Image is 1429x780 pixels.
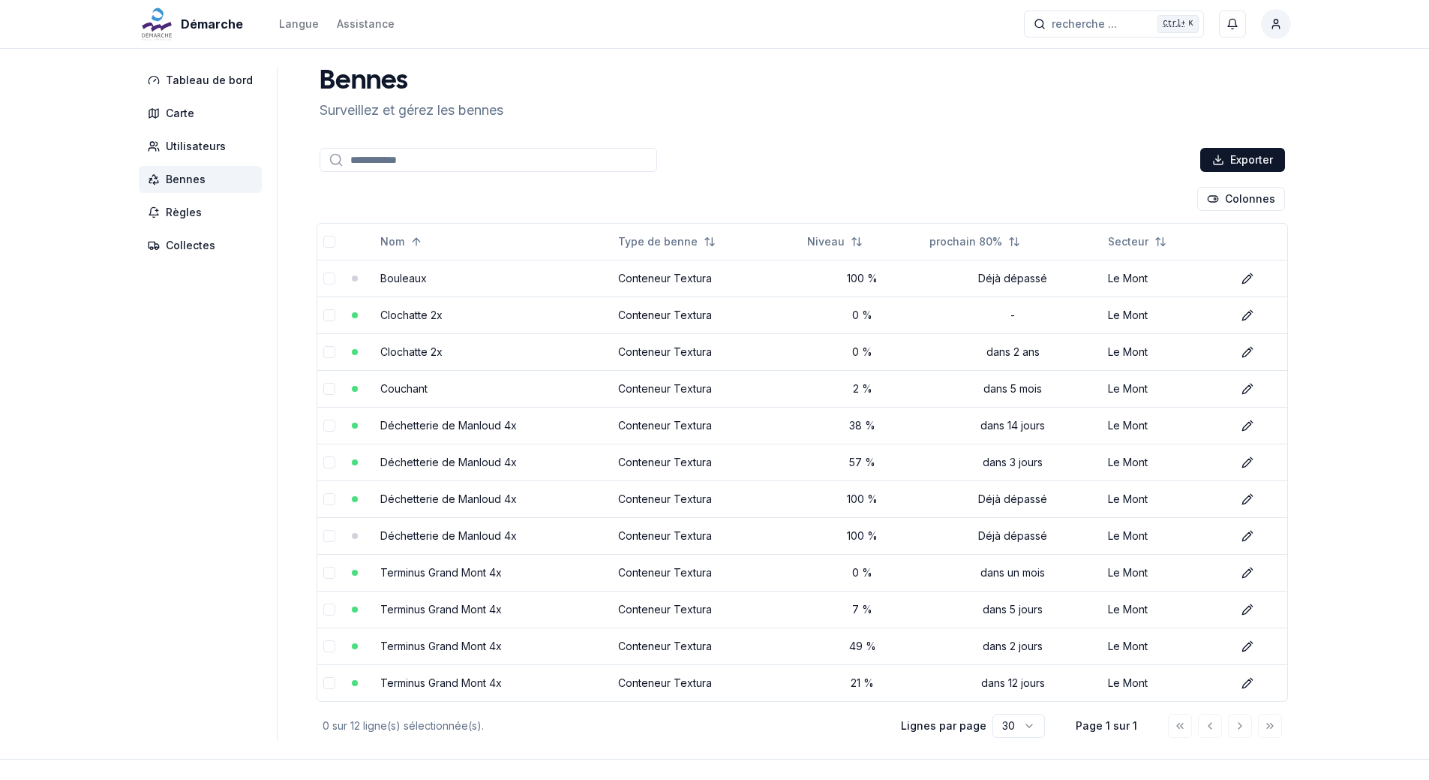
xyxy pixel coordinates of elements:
[181,15,243,33] span: Démarche
[612,407,802,444] td: Conteneur Textura
[166,139,226,154] span: Utilisateurs
[166,205,202,220] span: Règles
[139,232,268,259] a: Collectes
[380,382,428,395] a: Couchant
[380,272,427,285] a: Bouleaux
[323,677,335,689] button: select-row
[380,419,517,432] a: Déchetterie de Manloud 4x
[323,346,335,358] button: select-row
[380,676,502,689] a: Terminus Grand Mont 4x
[798,230,872,254] button: Not sorted. Click to sort ascending.
[920,230,1029,254] button: Not sorted. Click to sort ascending.
[1069,718,1144,733] div: Page 1 sur 1
[1102,628,1229,664] td: Le Mont
[323,309,335,321] button: select-row
[612,480,802,517] td: Conteneur Textura
[929,234,1002,249] span: prochain 80%
[323,420,335,432] button: select-row
[1102,591,1229,628] td: Le Mont
[323,383,335,395] button: select-row
[612,297,802,333] td: Conteneur Textura
[380,456,517,468] a: Déchetterie de Manloud 4x
[612,370,802,407] td: Conteneur Textura
[612,444,802,480] td: Conteneur Textura
[929,602,1096,617] div: dans 5 jours
[1102,297,1229,333] td: Le Mont
[1102,554,1229,591] td: Le Mont
[807,418,917,433] div: 38 %
[807,308,917,323] div: 0 %
[929,418,1096,433] div: dans 14 jours
[929,455,1096,470] div: dans 3 jours
[807,602,917,617] div: 7 %
[929,308,1096,323] div: -
[166,106,194,121] span: Carte
[323,530,335,542] button: select-row
[279,17,319,32] div: Langue
[323,236,335,248] button: select-all
[380,640,502,652] a: Terminus Grand Mont 4x
[139,133,268,160] a: Utilisateurs
[1102,444,1229,480] td: Le Mont
[320,67,503,97] h1: Bennes
[139,166,268,193] a: Bennes
[166,73,253,88] span: Tableau de bord
[323,567,335,579] button: select-row
[380,529,517,542] a: Déchetterie de Manloud 4x
[612,554,802,591] td: Conteneur Textura
[612,664,802,701] td: Conteneur Textura
[380,309,443,321] a: Clochatte 2x
[807,639,917,654] div: 49 %
[371,230,431,254] button: Sorted ascending. Click to sort descending.
[380,234,404,249] span: Nom
[1099,230,1175,254] button: Not sorted. Click to sort ascending.
[929,492,1096,507] div: Déjà dépassé
[1102,517,1229,554] td: Le Mont
[807,492,917,507] div: 100 %
[929,271,1096,286] div: Déjà dépassé
[1102,407,1229,444] td: Le Mont
[323,718,877,733] div: 0 sur 12 ligne(s) sélectionnée(s).
[1102,480,1229,517] td: Le Mont
[612,591,802,628] td: Conteneur Textura
[901,718,986,733] p: Lignes par page
[929,565,1096,580] div: dans un mois
[380,492,517,505] a: Déchetterie de Manloud 4x
[139,199,268,226] a: Règles
[807,234,845,249] span: Niveau
[1102,370,1229,407] td: Le Mont
[166,172,206,187] span: Bennes
[323,604,335,616] button: select-row
[612,517,802,554] td: Conteneur Textura
[1024,11,1204,38] button: recherche ...Ctrl+K
[1102,333,1229,370] td: Le Mont
[323,493,335,505] button: select-row
[612,628,802,664] td: Conteneur Textura
[609,230,725,254] button: Not sorted. Click to sort ascending.
[380,345,443,358] a: Clochatte 2x
[323,640,335,652] button: select-row
[929,676,1096,691] div: dans 12 jours
[380,603,502,616] a: Terminus Grand Mont 4x
[618,234,698,249] span: Type de benne
[807,271,917,286] div: 100 %
[337,15,395,33] a: Assistance
[279,15,319,33] button: Langue
[323,273,335,285] button: select-row
[612,333,802,370] td: Conteneur Textura
[807,345,917,360] div: 0 %
[612,260,802,297] td: Conteneur Textura
[807,529,917,544] div: 100 %
[380,566,502,579] a: Terminus Grand Mont 4x
[807,381,917,396] div: 2 %
[929,529,1096,544] div: Déjà dépassé
[139,100,268,127] a: Carte
[320,100,503,121] p: Surveillez et gérez les bennes
[929,345,1096,360] div: dans 2 ans
[929,381,1096,396] div: dans 5 mois
[139,6,175,42] img: Démarche Logo
[807,676,917,691] div: 21 %
[139,15,249,33] a: Démarche
[807,565,917,580] div: 0 %
[323,456,335,468] button: select-row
